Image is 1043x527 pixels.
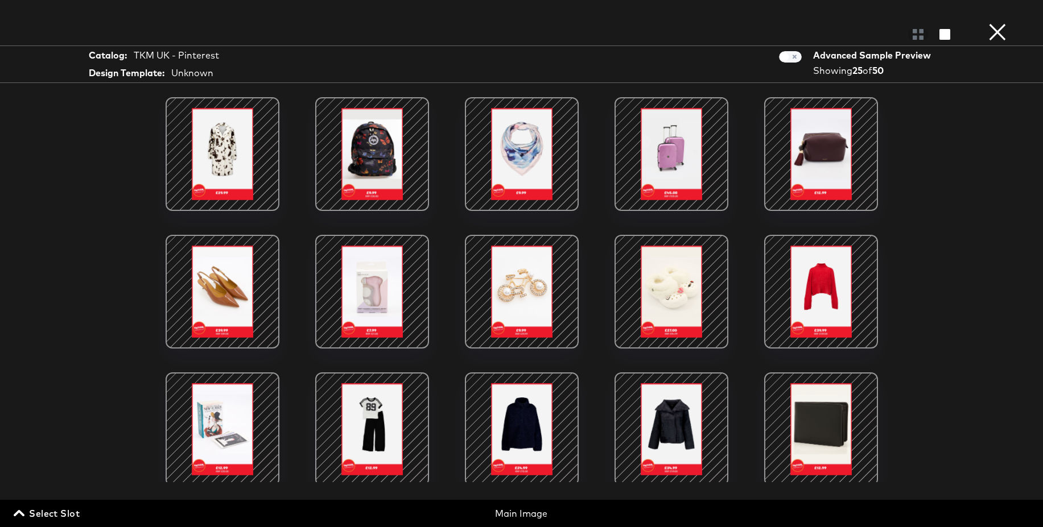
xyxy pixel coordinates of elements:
[89,67,164,80] strong: Design Template:
[89,49,127,62] strong: Catalog:
[16,505,80,521] span: Select Slot
[813,49,935,62] div: Advanced Sample Preview
[852,65,863,76] strong: 25
[11,505,84,521] button: Select Slot
[354,507,689,520] div: Main Image
[134,49,219,62] div: TKM UK - Pinterest
[813,64,935,77] div: Showing of
[171,67,213,80] div: Unknown
[872,65,884,76] strong: 50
